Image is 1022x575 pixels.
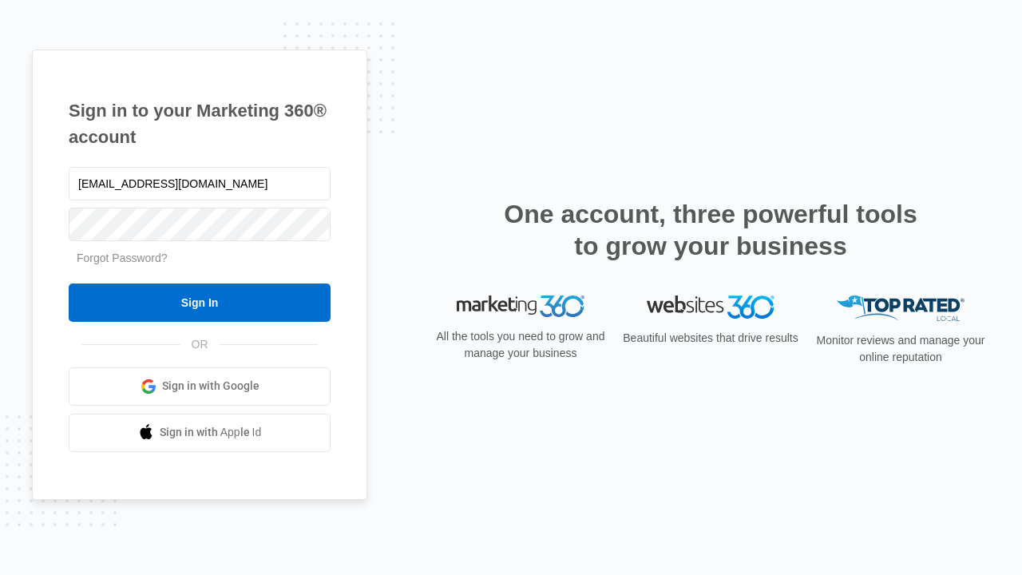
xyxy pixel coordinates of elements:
[160,424,262,441] span: Sign in with Apple Id
[837,295,965,322] img: Top Rated Local
[69,284,331,322] input: Sign In
[162,378,259,395] span: Sign in with Google
[499,198,922,262] h2: One account, three powerful tools to grow your business
[77,252,168,264] a: Forgot Password?
[69,167,331,200] input: Email
[431,328,610,362] p: All the tools you need to grow and manage your business
[180,336,220,353] span: OR
[69,414,331,452] a: Sign in with Apple Id
[69,97,331,150] h1: Sign in to your Marketing 360® account
[811,332,990,366] p: Monitor reviews and manage your online reputation
[457,295,584,318] img: Marketing 360
[621,330,800,347] p: Beautiful websites that drive results
[647,295,774,319] img: Websites 360
[69,367,331,406] a: Sign in with Google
